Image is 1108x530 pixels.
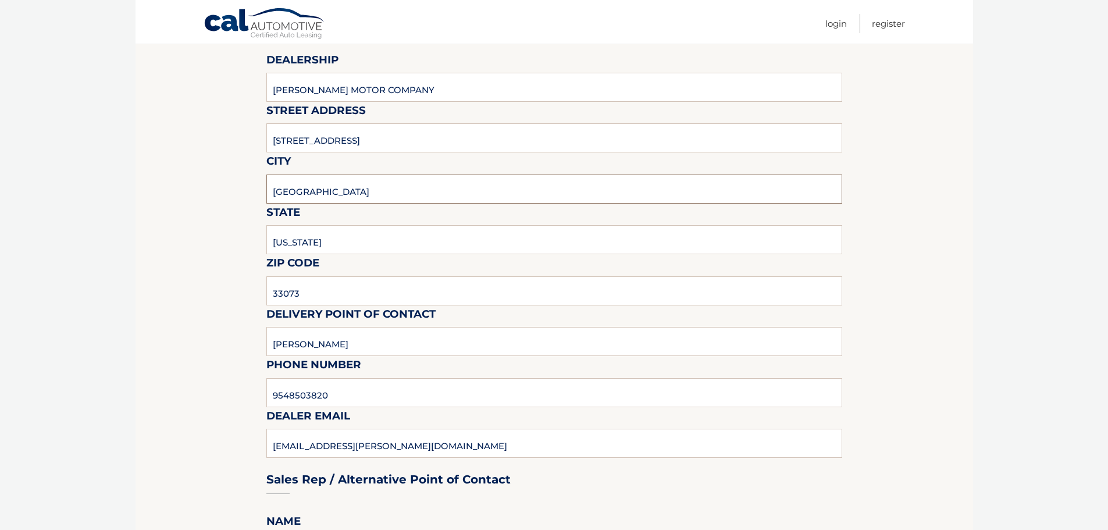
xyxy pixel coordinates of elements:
[266,472,511,487] h3: Sales Rep / Alternative Point of Contact
[266,356,361,378] label: Phone Number
[825,14,847,33] a: Login
[266,407,350,429] label: Dealer Email
[266,152,291,174] label: City
[266,102,366,123] label: Street Address
[266,305,436,327] label: Delivery Point of Contact
[266,51,339,73] label: Dealership
[204,8,326,41] a: Cal Automotive
[872,14,905,33] a: Register
[266,254,319,276] label: Zip Code
[266,204,300,225] label: State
